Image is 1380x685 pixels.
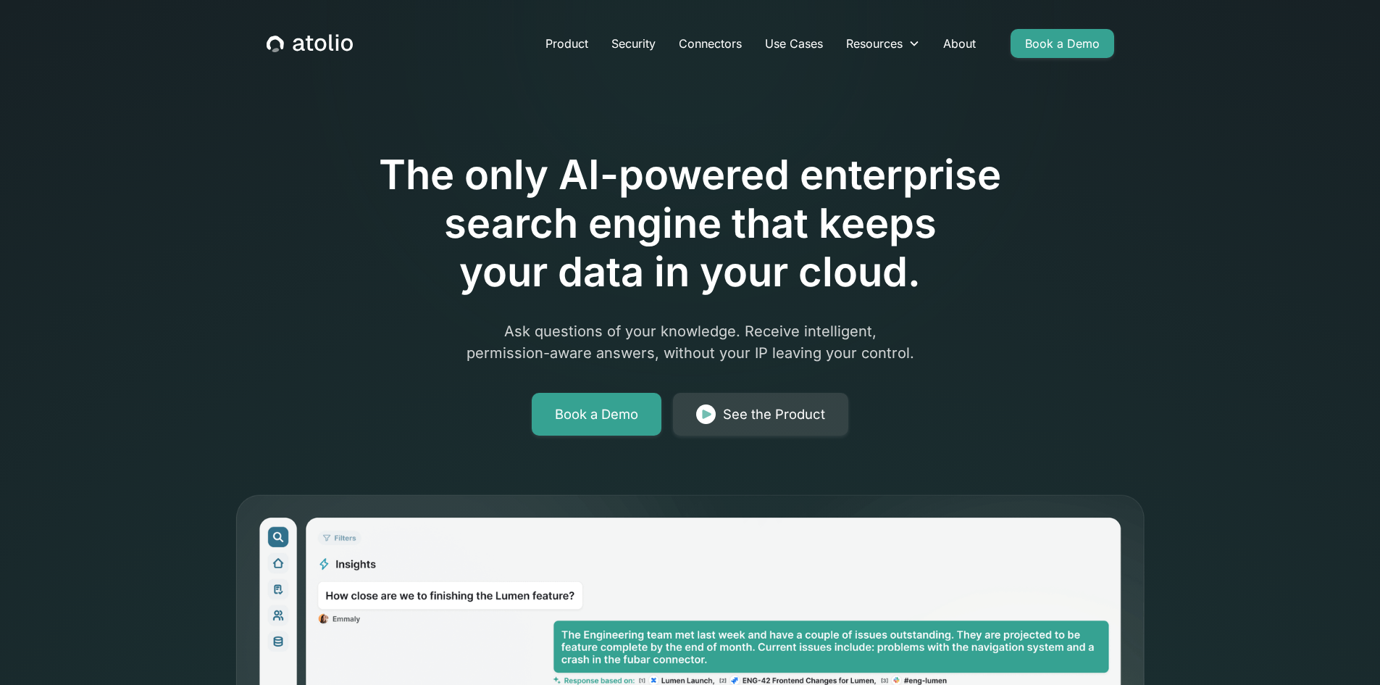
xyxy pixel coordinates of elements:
a: Product [534,29,600,58]
div: Resources [846,35,903,52]
a: Book a Demo [1011,29,1114,58]
div: See the Product [723,404,825,425]
a: Book a Demo [532,393,661,436]
a: See the Product [673,393,848,436]
a: About [932,29,987,58]
h1: The only AI-powered enterprise search engine that keeps your data in your cloud. [319,151,1061,297]
div: Resources [835,29,932,58]
a: Use Cases [753,29,835,58]
a: Security [600,29,667,58]
a: Connectors [667,29,753,58]
a: home [267,34,353,53]
p: Ask questions of your knowledge. Receive intelligent, permission-aware answers, without your IP l... [412,320,969,364]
